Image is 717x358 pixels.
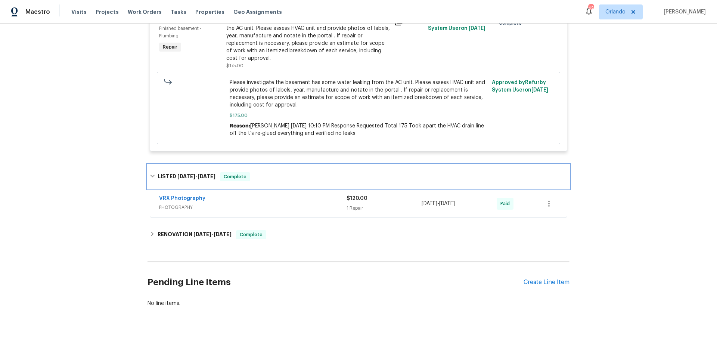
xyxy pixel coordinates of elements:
[71,8,87,16] span: Visits
[661,8,706,16] span: [PERSON_NAME]
[230,112,488,119] span: $175.00
[469,26,485,31] span: [DATE]
[193,232,232,237] span: -
[237,231,266,238] span: Complete
[439,201,455,206] span: [DATE]
[347,196,367,201] span: $120.00
[531,87,548,93] span: [DATE]
[524,279,569,286] div: Create Line Item
[588,4,593,12] div: 42
[25,8,50,16] span: Maestro
[605,8,626,16] span: Orlando
[148,265,524,300] h2: Pending Line Items
[159,196,205,201] a: VRX Photography
[177,174,215,179] span: -
[214,232,232,237] span: [DATE]
[230,79,488,109] span: Please investigate the basement has some water leaking from the AC unit. Please assess HVAC unit ...
[500,200,513,207] span: Paid
[128,8,162,16] span: Work Orders
[158,172,215,181] h6: LISTED
[198,174,215,179] span: [DATE]
[230,123,250,129] span: Reason:
[160,43,180,51] span: Repair
[159,204,347,211] span: PHOTOGRAPHY
[422,201,437,206] span: [DATE]
[233,8,282,16] span: Geo Assignments
[195,8,224,16] span: Properties
[492,80,548,93] span: Approved by Refurby System User on
[221,173,249,180] span: Complete
[226,64,243,68] span: $175.00
[148,165,569,189] div: LISTED [DATE]-[DATE]Complete
[158,230,232,239] h6: RENOVATION
[230,123,484,136] span: [PERSON_NAME] [DATE] 10:10 PM Response Requested Total 175 Took apart the HVAC drain line off the...
[193,232,211,237] span: [DATE]
[96,8,119,16] span: Projects
[226,17,390,62] div: Please investigate the basement has some water leaking from the AC unit. Please assess HVAC unit ...
[159,26,202,38] span: Finished basement - Plumbing
[148,300,569,307] div: No line items.
[422,200,455,207] span: -
[171,9,186,15] span: Tasks
[177,174,195,179] span: [DATE]
[148,226,569,244] div: RENOVATION [DATE]-[DATE]Complete
[347,204,422,212] div: 1 Repair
